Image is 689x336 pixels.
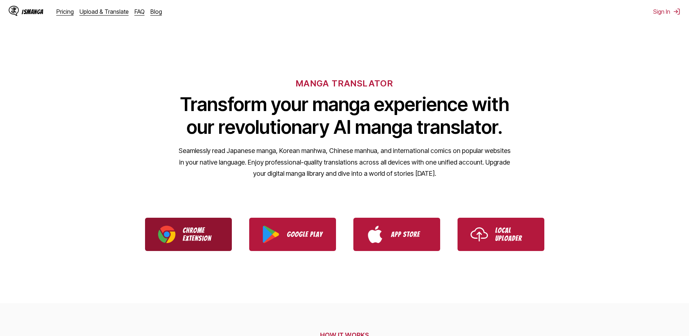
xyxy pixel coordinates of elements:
[249,218,336,251] a: Download IsManga from Google Play
[22,8,43,15] div: IsManga
[9,6,56,17] a: IsManga LogoIsManga
[391,230,427,238] p: App Store
[287,230,323,238] p: Google Play
[495,226,531,242] p: Local Uploader
[158,226,175,243] img: Chrome logo
[653,8,680,15] button: Sign In
[9,6,19,16] img: IsManga Logo
[80,8,129,15] a: Upload & Translate
[353,218,440,251] a: Download IsManga from App Store
[366,226,384,243] img: App Store logo
[150,8,162,15] a: Blog
[673,8,680,15] img: Sign out
[183,226,219,242] p: Chrome Extension
[56,8,74,15] a: Pricing
[178,145,511,179] p: Seamlessly read Japanese manga, Korean manhwa, Chinese manhua, and international comics on popula...
[458,218,544,251] a: Use IsManga Local Uploader
[262,226,280,243] img: Google Play logo
[178,93,511,139] h1: Transform your manga experience with our revolutionary AI manga translator.
[296,78,393,89] h6: MANGA TRANSLATOR
[471,226,488,243] img: Upload icon
[135,8,145,15] a: FAQ
[145,218,232,251] a: Download IsManga Chrome Extension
